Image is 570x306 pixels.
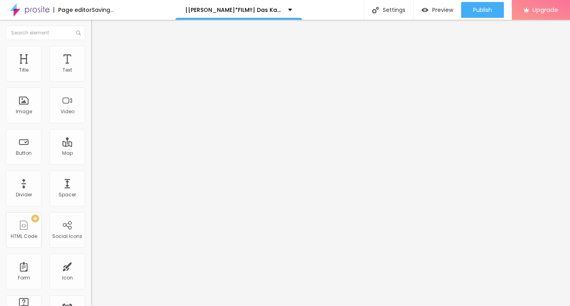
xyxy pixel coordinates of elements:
[59,192,76,198] div: Spacer
[422,7,428,13] img: view-1.svg
[62,150,73,156] div: Map
[11,234,37,239] div: HTML Code
[432,7,453,13] span: Preview
[414,2,461,18] button: Preview
[16,192,32,198] div: Divider
[16,150,32,156] div: Button
[53,7,92,13] div: Page editor
[473,7,492,13] span: Publish
[92,7,114,13] div: Saving...
[19,67,28,73] div: Title
[63,67,72,73] div: Text
[52,234,82,239] div: Social Icons
[76,30,81,35] img: Icone
[532,6,558,13] span: Upgrade
[61,109,74,114] div: Video
[185,7,282,13] p: [[PERSON_NAME]*FILM!!] Das Kanu des Manitu Stream Deutsch Kostenlos COMPLETT!
[16,109,32,114] div: Image
[18,275,30,281] div: Form
[461,2,504,18] button: Publish
[91,20,570,306] iframe: Editor
[6,26,85,40] input: Search element
[372,7,379,13] img: Icone
[62,275,73,281] div: Icon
